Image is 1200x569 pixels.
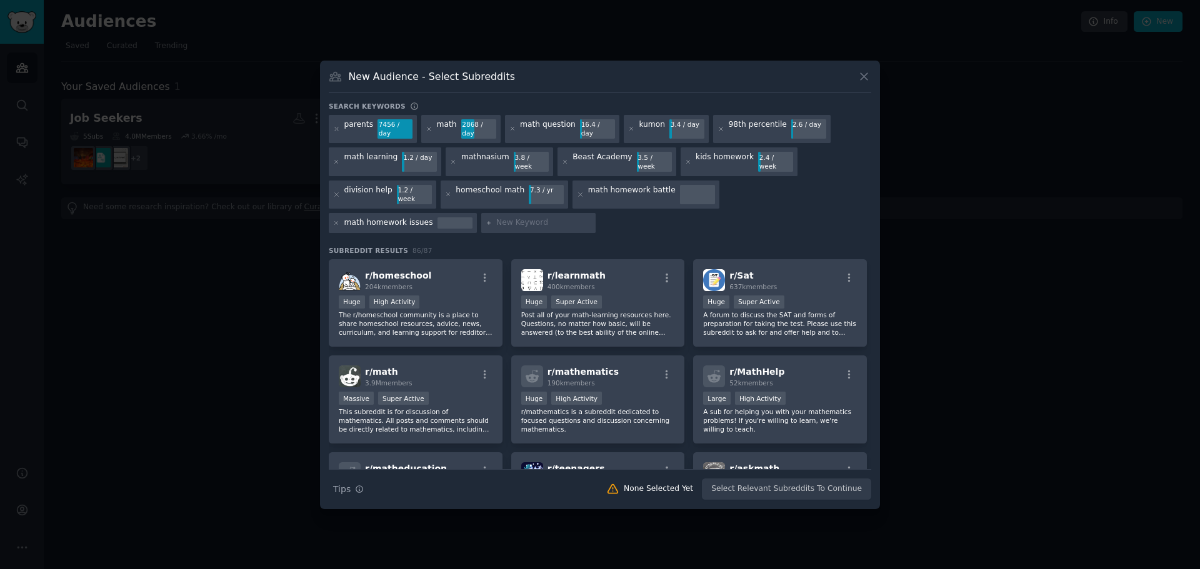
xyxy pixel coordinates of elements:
[588,185,676,205] div: math homework battle
[735,392,786,405] div: High Activity
[461,152,509,172] div: mathnasium
[365,367,398,377] span: r/ math
[329,478,368,500] button: Tips
[696,152,754,172] div: kids homework
[703,310,857,337] p: A forum to discuss the SAT and forms of preparation for taking the test. Please use this subreddi...
[547,270,606,280] span: r/ learnmath
[729,379,772,387] span: 52k members
[639,119,665,139] div: kumon
[624,483,693,495] div: None Selected Yet
[349,70,515,83] h3: New Audience - Select Subreddits
[339,295,365,309] div: Huge
[703,269,725,291] img: Sat
[339,269,361,291] img: homeschool
[437,119,457,139] div: math
[547,379,595,387] span: 190k members
[339,407,492,433] p: This subreddit is for discussion of mathematics. All posts and comments should be directly relate...
[551,392,602,405] div: High Activity
[329,246,408,255] span: Subreddit Results
[378,392,429,405] div: Super Active
[339,365,361,387] img: math
[729,367,784,377] span: r/ MathHelp
[580,119,615,139] div: 16.4 / day
[344,152,398,172] div: math learning
[344,185,392,205] div: division help
[521,269,543,291] img: learnmath
[514,152,549,172] div: 3.8 / week
[344,217,433,229] div: math homework issues
[551,295,602,309] div: Super Active
[529,185,564,196] div: 7.3 / yr
[637,152,672,172] div: 3.5 / week
[521,462,543,484] img: teenagers
[365,270,431,280] span: r/ homeschool
[547,367,619,377] span: r/ mathematics
[365,379,412,387] span: 3.9M members
[397,185,432,205] div: 1.2 / week
[339,392,374,405] div: Massive
[365,283,412,290] span: 204k members
[521,310,675,337] p: Post all of your math-learning resources here. Questions, no matter how basic, will be answered (...
[572,152,632,172] div: Beast Academy
[521,295,547,309] div: Huge
[369,295,420,309] div: High Activity
[758,152,793,172] div: 2.4 / week
[333,483,351,496] span: Tips
[521,392,547,405] div: Huge
[377,119,412,139] div: 7456 / day
[734,295,784,309] div: Super Active
[547,283,595,290] span: 400k members
[365,463,447,473] span: r/ matheducation
[703,392,731,405] div: Large
[521,407,675,433] p: r/mathematics is a subreddit dedicated to focused questions and discussion concerning mathematics.
[729,463,779,473] span: r/ askmath
[791,119,826,131] div: 2.6 / day
[344,119,374,139] div: parents
[703,407,857,433] p: A sub for helping you with your mathematics problems! If you're willing to learn, we're willing t...
[520,119,576,139] div: math question
[402,152,437,163] div: 1.2 / day
[703,462,725,484] img: askmath
[547,463,605,473] span: r/ teenagers
[461,119,496,139] div: 2868 / day
[329,102,406,111] h3: Search keywords
[729,270,753,280] span: r/ Sat
[729,283,777,290] span: 637k members
[703,295,729,309] div: Huge
[339,310,492,337] p: The r/homeschool community is a place to share homeschool resources, advice, news, curriculum, an...
[496,217,591,229] input: New Keyword
[456,185,524,205] div: homeschool math
[729,119,787,139] div: 98th percentile
[669,119,704,131] div: 3.4 / day
[412,247,432,254] span: 86 / 87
